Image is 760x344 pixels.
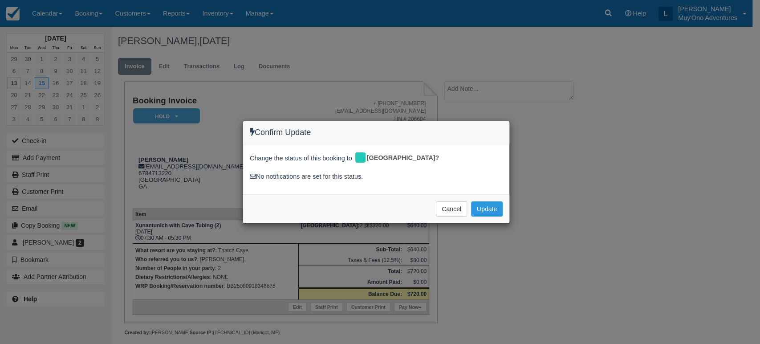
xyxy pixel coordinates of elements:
[250,128,503,137] h4: Confirm Update
[436,201,467,217] button: Cancel
[250,154,352,165] span: Change the status of this booking to
[354,151,446,165] div: [GEOGRAPHIC_DATA]?
[250,172,503,181] div: No notifications are set for this status.
[471,201,503,217] button: Update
